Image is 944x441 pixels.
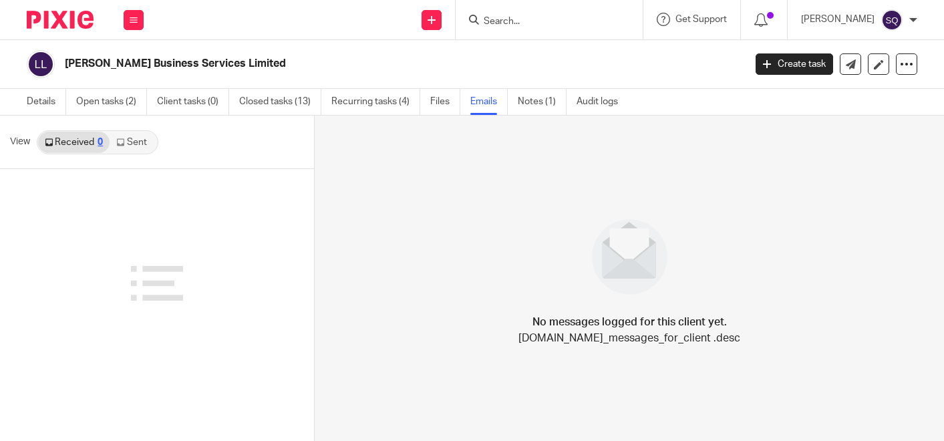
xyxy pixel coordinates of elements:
a: Files [430,89,460,115]
input: Search [482,16,603,28]
a: Client tasks (0) [157,89,229,115]
a: Recurring tasks (4) [331,89,420,115]
div: 0 [98,138,103,147]
a: Details [27,89,66,115]
a: Notes (1) [518,89,567,115]
p: [DOMAIN_NAME]_messages_for_client .desc [518,330,740,346]
a: Closed tasks (13) [239,89,321,115]
p: [PERSON_NAME] [801,13,875,26]
a: Create task [756,53,833,75]
img: Pixie [27,11,94,29]
a: Edit client [868,53,889,75]
a: Emails [470,89,508,115]
a: Sent [110,132,156,153]
a: Audit logs [577,89,628,115]
a: Open tasks (2) [76,89,147,115]
img: image [583,210,676,303]
a: Received0 [38,132,110,153]
span: View [10,135,30,149]
span: Get Support [675,15,727,24]
h4: No messages logged for this client yet. [532,314,727,330]
a: Send new email [840,53,861,75]
h2: [PERSON_NAME] Business Services Limited [65,57,601,71]
img: svg%3E [27,50,55,78]
img: svg%3E [881,9,903,31]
